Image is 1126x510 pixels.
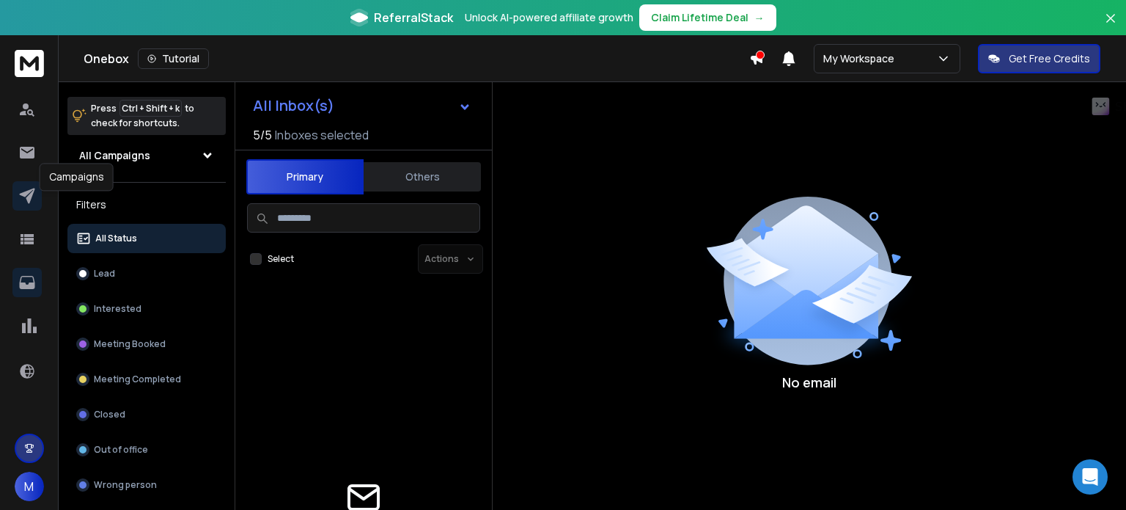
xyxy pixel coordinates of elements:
button: All Campaigns [67,141,226,170]
p: All Status [95,233,137,244]
span: ReferralStack [374,9,453,26]
button: Interested [67,294,226,324]
button: Others [364,161,481,193]
span: Ctrl + Shift + k [119,100,182,117]
h1: All Inbox(s) [253,98,334,113]
button: Meeting Booked [67,329,226,359]
button: Primary [246,159,364,194]
button: Get Free Credits [978,44,1100,73]
button: M [15,472,44,501]
button: Lead [67,259,226,288]
p: Get Free Credits [1009,51,1090,66]
div: Onebox [84,48,749,69]
span: → [754,10,765,25]
button: Out of office [67,435,226,465]
h1: All Campaigns [79,148,150,163]
p: Press to check for shortcuts. [91,101,194,131]
button: Closed [67,400,226,429]
button: Tutorial [138,48,209,69]
span: 5 / 5 [253,126,272,144]
h3: Inboxes selected [275,126,369,144]
p: Out of office [94,444,148,456]
div: Open Intercom Messenger [1072,459,1108,495]
p: My Workspace [823,51,900,66]
p: Lead [94,268,115,280]
p: Interested [94,303,141,315]
button: Meeting Completed [67,365,226,394]
button: Close banner [1101,9,1120,44]
button: Wrong person [67,470,226,500]
p: Meeting Booked [94,338,166,350]
button: Claim Lifetime Deal→ [639,4,776,31]
div: Campaigns [40,163,114,191]
p: Closed [94,409,125,420]
p: Meeting Completed [94,374,181,385]
button: All Status [67,224,226,253]
button: All Inbox(s) [241,91,483,120]
p: No email [782,372,836,393]
p: Wrong person [94,479,157,491]
h3: Filters [67,194,226,215]
p: Unlock AI-powered affiliate growth [465,10,633,25]
label: Select [268,253,294,265]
